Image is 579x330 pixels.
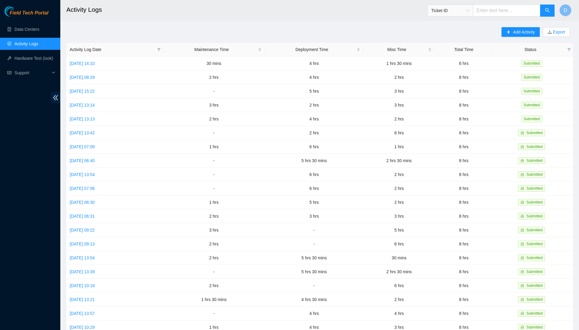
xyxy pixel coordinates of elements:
[363,154,435,168] td: 2 hrs 30 mins
[435,195,493,209] td: 8 hrs
[545,8,550,14] span: search
[564,7,567,14] span: D
[363,223,435,237] td: 5 hrs
[567,48,571,51] span: filter
[363,70,435,84] td: 2 hrs
[540,5,555,17] button: search
[70,283,95,288] a: [DATE] 10:18
[157,48,161,51] span: filter
[435,265,493,279] td: 8 hrs
[431,6,469,15] span: Ticket ID
[526,159,543,163] span: Submitted
[526,145,543,149] span: Submitted
[435,306,493,320] td: 8 hrs
[526,172,543,177] span: Submitted
[70,311,95,316] a: [DATE] 13:57
[473,5,540,17] input: Enter text here...
[265,98,363,112] td: 2 hrs
[156,45,162,54] span: filter
[70,89,95,94] a: [DATE] 15:22
[435,112,493,126] td: 8 hrs
[363,251,435,265] td: 30 mins
[163,195,265,209] td: 1 hrs
[265,265,363,279] td: 5 hrs 30 mins
[521,116,542,122] span: Submitted
[435,70,493,84] td: 8 hrs
[435,279,493,293] td: 8 hrs
[548,30,552,35] span: download
[265,306,363,320] td: 4 hrs
[520,325,524,329] span: lock
[363,56,435,70] td: 1 hrs 30 mins
[363,181,435,195] td: 2 hrs
[70,103,95,107] a: [DATE] 13:14
[14,27,39,32] a: Data Centers
[70,255,95,260] a: [DATE] 13:54
[520,298,524,301] span: lock
[70,297,95,302] a: [DATE] 13:21
[363,293,435,306] td: 2 hrs
[265,181,363,195] td: 6 hrs
[363,279,435,293] td: 6 hrs
[543,27,570,37] button: downloadExport
[435,168,493,181] td: 8 hrs
[70,117,95,121] a: [DATE] 13:13
[496,46,565,53] span: Status
[520,131,524,135] span: lock
[265,140,363,154] td: 6 hrs
[526,311,543,316] span: Submitted
[520,228,524,232] span: lock
[163,98,265,112] td: 3 hrs
[520,200,524,204] span: lock
[163,70,265,84] td: 2 hrs
[520,312,524,315] span: lock
[363,112,435,126] td: 2 hrs
[566,45,572,54] span: filter
[559,4,571,16] button: D
[265,209,363,223] td: 3 hrs
[265,293,363,306] td: 4 hrs 30 mins
[163,154,265,168] td: -
[435,84,493,98] td: 8 hrs
[7,71,11,75] span: read
[520,173,524,176] span: lock
[265,56,363,70] td: 4 hrs
[435,223,493,237] td: 8 hrs
[526,242,543,246] span: Submitted
[520,256,524,260] span: lock
[163,306,265,320] td: -
[526,284,543,288] span: Submitted
[435,126,493,140] td: 8 hrs
[265,126,363,140] td: 2 hrs
[70,75,95,80] a: [DATE] 08:29
[70,130,95,135] a: [DATE] 13:42
[163,84,265,98] td: -
[435,293,493,306] td: 8 hrs
[435,154,493,168] td: 8 hrs
[5,6,30,17] img: Akamai Technologies
[526,131,543,135] span: Submitted
[70,186,95,191] a: [DATE] 07:06
[14,56,53,61] a: Hardware Test (isok)
[163,140,265,154] td: 1 hrs
[70,269,95,274] a: [DATE] 13:39
[265,195,363,209] td: 5 hrs
[70,46,155,53] span: Activity Log Date
[163,223,265,237] td: 3 hrs
[70,228,95,232] a: [DATE] 09:22
[521,88,542,95] span: Submitted
[265,223,363,237] td: -
[363,209,435,223] td: 3 hrs
[363,237,435,251] td: 6 hrs
[265,112,363,126] td: 4 hrs
[526,186,543,191] span: Submitted
[521,74,542,81] span: Submitted
[14,67,50,79] span: Support
[520,214,524,218] span: lock
[70,144,95,149] a: [DATE] 07:09
[520,159,524,162] span: lock
[435,56,493,70] td: 6 hrs
[526,297,543,302] span: Submitted
[163,293,265,306] td: 1 hrs 30 mins
[70,325,95,330] a: [DATE] 10:29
